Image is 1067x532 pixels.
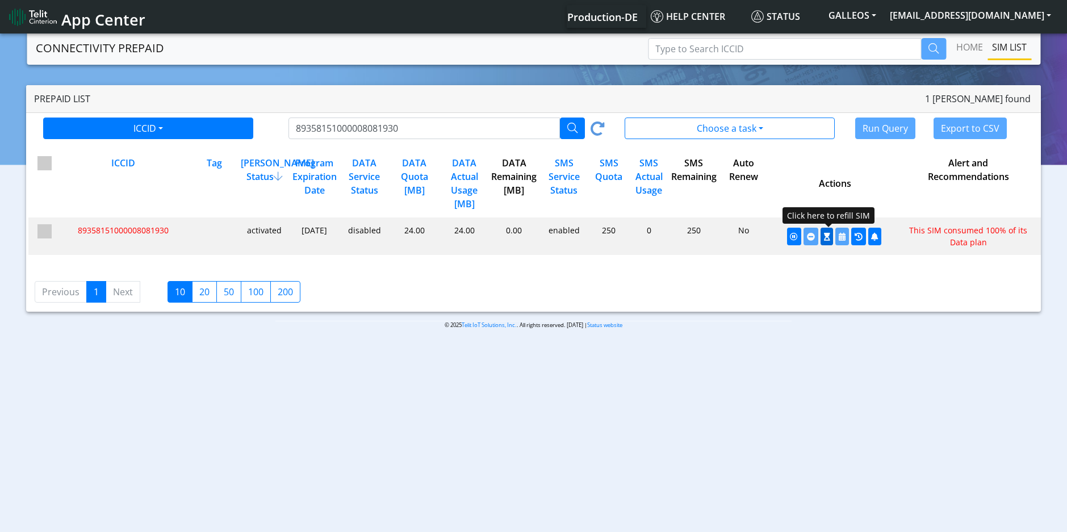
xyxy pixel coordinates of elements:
[61,9,145,30] span: App Center
[567,5,637,28] a: Your current platform instance
[668,224,718,248] div: 250
[855,118,915,139] button: Run Query
[241,281,271,303] label: 100
[625,118,835,139] button: Choose a task
[488,156,538,211] div: DATA Remaining [MB]
[438,156,488,211] div: DATA Actual Usage [MB]
[901,224,1033,248] div: This SIM consumed 100% of its Data plan
[238,156,288,211] div: [PERSON_NAME] Status
[56,156,189,211] div: ICCID
[168,281,193,303] label: 10
[646,5,747,28] a: Help center
[651,10,663,23] img: knowledge.svg
[648,38,921,60] input: Type to Search ICCID
[36,37,164,60] a: CONNECTIVITY PREPAID
[189,156,238,211] div: Tag
[288,156,338,211] div: Program Expiration Date
[901,156,1033,211] div: Alert and Recommendations
[718,156,768,211] div: Auto Renew
[751,10,764,23] img: status.svg
[9,5,144,29] a: App Center
[238,224,288,248] div: activated
[567,10,638,24] span: Production-DE
[538,156,588,211] div: SMS Service Status
[747,5,822,28] a: Status
[822,5,883,26] button: GALLEOS
[883,5,1058,26] button: [EMAIL_ADDRESS][DOMAIN_NAME]
[628,224,668,248] div: 0
[628,156,668,211] div: SMS Actual Usage
[988,36,1031,58] a: SIM LIST
[270,281,300,303] label: 200
[488,224,538,248] div: 0.00
[216,281,241,303] label: 50
[78,225,169,236] span: 89358151000008081930
[588,156,627,211] div: SMS Quota
[587,321,622,329] a: Status website
[588,224,627,248] div: 250
[338,224,388,248] div: disabled
[338,156,388,211] div: DATA Service Status
[538,224,588,248] div: enabled
[462,321,517,329] a: Telit IoT Solutions, Inc.
[934,118,1007,139] button: Export to CSV
[751,10,800,23] span: Status
[768,156,901,211] div: Actions
[388,224,438,248] div: 24.00
[192,281,217,303] label: 20
[43,118,253,139] button: ICCID
[925,92,1031,106] span: 1 [PERSON_NAME] found
[288,224,338,248] div: [DATE]
[9,8,57,26] img: logo-telit-cinterion-gw-new.png
[86,281,106,303] a: 1
[438,224,488,248] div: 24.00
[651,10,725,23] span: Help center
[668,156,718,211] div: SMS Remaining
[275,321,792,329] p: © 2025 . All rights reserved. [DATE] |
[288,118,559,139] input: Type to Search ICCID/Tag
[718,224,768,248] div: No
[34,93,90,105] span: Prepaid List
[388,156,438,211] div: DATA Quota [MB]
[783,207,874,224] div: Click here to refill SIM
[952,36,988,58] a: Home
